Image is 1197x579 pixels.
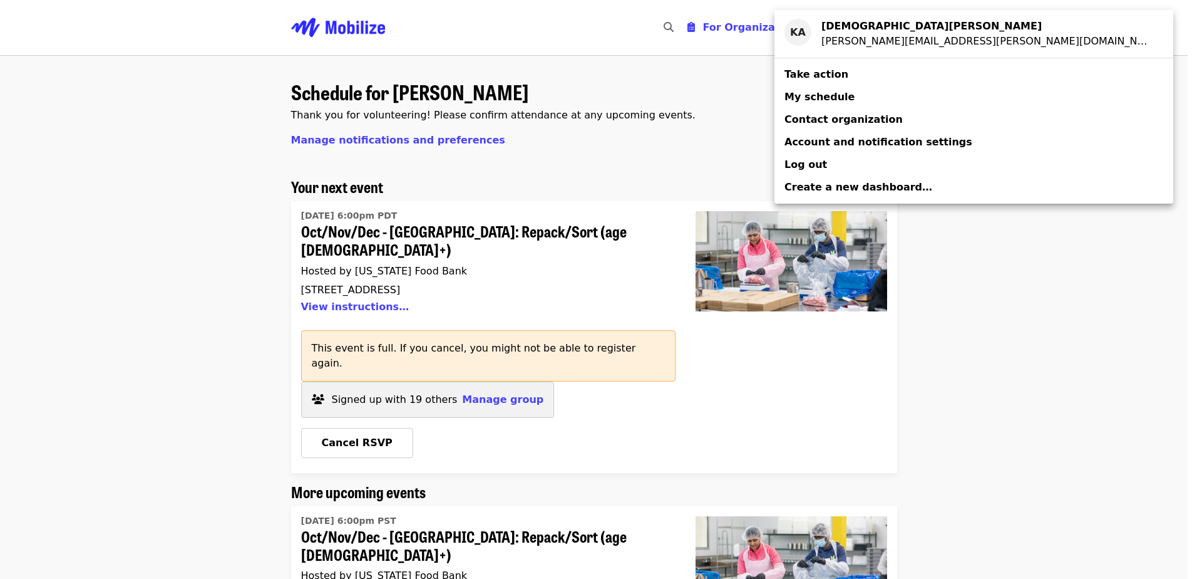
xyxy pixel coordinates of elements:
strong: [DEMOGRAPHIC_DATA][PERSON_NAME] [821,20,1042,32]
div: KA [784,19,811,46]
a: Contact organization [774,108,1173,131]
span: Log out [784,159,827,170]
span: Contact organization [784,113,903,125]
div: Kristen Alsup [821,19,1153,34]
a: My schedule [774,86,1173,108]
span: My schedule [784,91,855,103]
span: Account and notification settings [784,136,972,148]
a: Create a new dashboard… [774,176,1173,199]
div: kristen.alsup@oeg.us.com [821,34,1153,49]
a: Log out [774,154,1173,176]
a: Take action [774,63,1173,86]
a: KA[DEMOGRAPHIC_DATA][PERSON_NAME][PERSON_NAME][EMAIL_ADDRESS][PERSON_NAME][DOMAIN_NAME] [774,15,1173,53]
span: Take action [784,68,848,80]
span: Create a new dashboard… [784,181,932,193]
a: Account and notification settings [774,131,1173,154]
